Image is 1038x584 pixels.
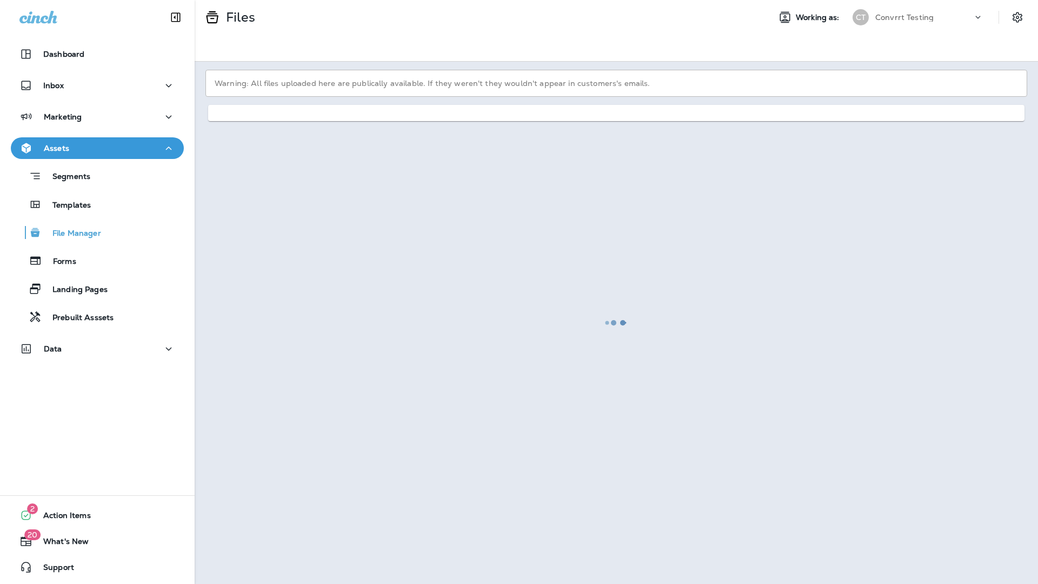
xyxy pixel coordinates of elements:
[42,172,90,183] p: Segments
[44,144,69,152] p: Assets
[222,9,255,25] p: Files
[11,338,184,360] button: Data
[853,9,869,25] div: CT
[42,313,114,323] p: Prebuilt Asssets
[11,221,184,244] button: File Manager
[44,344,62,353] p: Data
[11,193,184,216] button: Templates
[875,13,934,22] p: Convrrt Testing
[32,511,91,524] span: Action Items
[42,201,91,211] p: Templates
[11,43,184,65] button: Dashboard
[11,306,184,328] button: Prebuilt Asssets
[796,13,842,22] span: Working as:
[42,285,108,295] p: Landing Pages
[11,164,184,188] button: Segments
[24,529,41,540] span: 20
[32,563,74,576] span: Support
[11,277,184,300] button: Landing Pages
[161,6,191,28] button: Collapse Sidebar
[32,537,89,550] span: What's New
[27,503,38,514] span: 2
[43,50,84,58] p: Dashboard
[11,530,184,552] button: 20What's New
[43,81,64,90] p: Inbox
[11,505,184,526] button: 2Action Items
[11,106,184,128] button: Marketing
[42,257,76,267] p: Forms
[1008,8,1027,27] button: Settings
[44,112,82,121] p: Marketing
[11,556,184,578] button: Support
[42,229,101,239] p: File Manager
[11,249,184,272] button: Forms
[11,137,184,159] button: Assets
[11,75,184,96] button: Inbox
